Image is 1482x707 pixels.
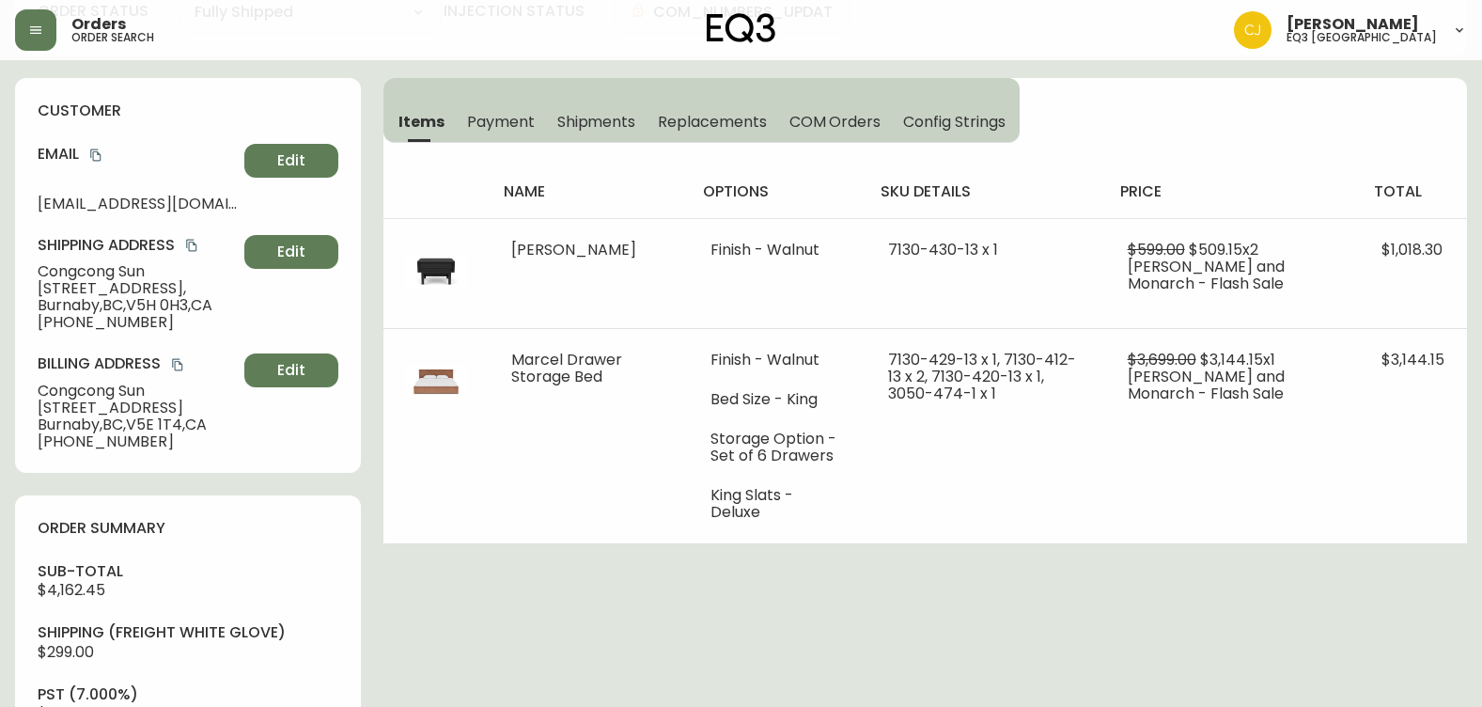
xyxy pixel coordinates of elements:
li: King Slats - Deluxe [710,487,842,521]
img: 7836c8950ad67d536e8437018b5c2533 [1234,11,1271,49]
img: 7130-429-13-400-1-cljgoqjex01t40170p9g7rweq.jpg [406,352,466,412]
button: Edit [244,144,338,178]
span: [PERSON_NAME] [511,239,636,260]
h4: sub-total [38,561,338,582]
span: $299.00 [38,641,94,663]
li: Finish - Walnut [710,242,842,259]
h5: order search [71,32,154,43]
span: $1,018.30 [1381,239,1443,260]
span: Burnaby , BC , V5H 0H3 , CA [38,297,237,314]
span: Edit [277,360,305,381]
span: $509.15 x 2 [1189,239,1258,260]
span: $3,699.00 [1128,349,1196,370]
h4: customer [38,101,338,121]
span: [STREET_ADDRESS], [38,280,237,297]
span: Edit [277,150,305,171]
span: $3,144.15 [1381,349,1444,370]
span: Congcong Sun [38,263,237,280]
span: Burnaby , BC , V5E 1T4 , CA [38,416,237,433]
h4: sku details [881,181,1090,202]
span: Config Strings [903,112,1005,132]
span: $3,144.15 x 1 [1200,349,1275,370]
span: 7130-429-13 x 1, 7130-412-13 x 2, 7130-420-13 x 1, 3050-474-1 x 1 [888,349,1076,404]
button: copy [182,236,201,255]
span: [PERSON_NAME] and Monarch - Flash Sale [1128,256,1285,294]
h4: options [703,181,850,202]
img: 7130-430-MC-400-1-cljh09hrk02c80114z35yac9h.jpg [406,242,466,302]
span: Orders [71,17,126,32]
span: Congcong Sun [38,383,237,400]
span: [PERSON_NAME] [1287,17,1419,32]
img: logo [707,13,776,43]
h4: name [504,181,673,202]
span: [PERSON_NAME] and Monarch - Flash Sale [1128,366,1285,404]
span: $599.00 [1128,239,1185,260]
li: Storage Option - Set of 6 Drawers [710,431,842,464]
h4: Email [38,144,237,165]
span: 7130-430-13 x 1 [888,239,998,260]
h4: Shipping Address [38,235,237,256]
span: Marcel Drawer Storage Bed [511,349,622,387]
h4: price [1120,181,1344,202]
span: [PHONE_NUMBER] [38,433,237,450]
span: Payment [467,112,535,132]
span: $4,162.45 [38,579,105,601]
h4: Billing Address [38,353,237,374]
button: Edit [244,353,338,387]
span: Replacements [658,112,766,132]
button: copy [86,146,105,165]
li: Finish - Walnut [710,352,842,369]
h4: Shipping ( Freight White Glove ) [38,622,338,643]
span: Shipments [557,112,636,132]
span: [STREET_ADDRESS] [38,400,237,416]
span: COM Orders [789,112,881,132]
h4: order summary [38,518,338,539]
span: [EMAIL_ADDRESS][DOMAIN_NAME] [38,196,237,212]
h4: total [1374,181,1452,202]
span: [PHONE_NUMBER] [38,314,237,331]
button: copy [168,355,187,374]
li: Bed Size - King [710,391,842,408]
h4: pst (7.000%) [38,684,338,705]
button: Edit [244,235,338,269]
span: Edit [277,242,305,262]
span: Items [398,112,445,132]
h5: eq3 [GEOGRAPHIC_DATA] [1287,32,1437,43]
